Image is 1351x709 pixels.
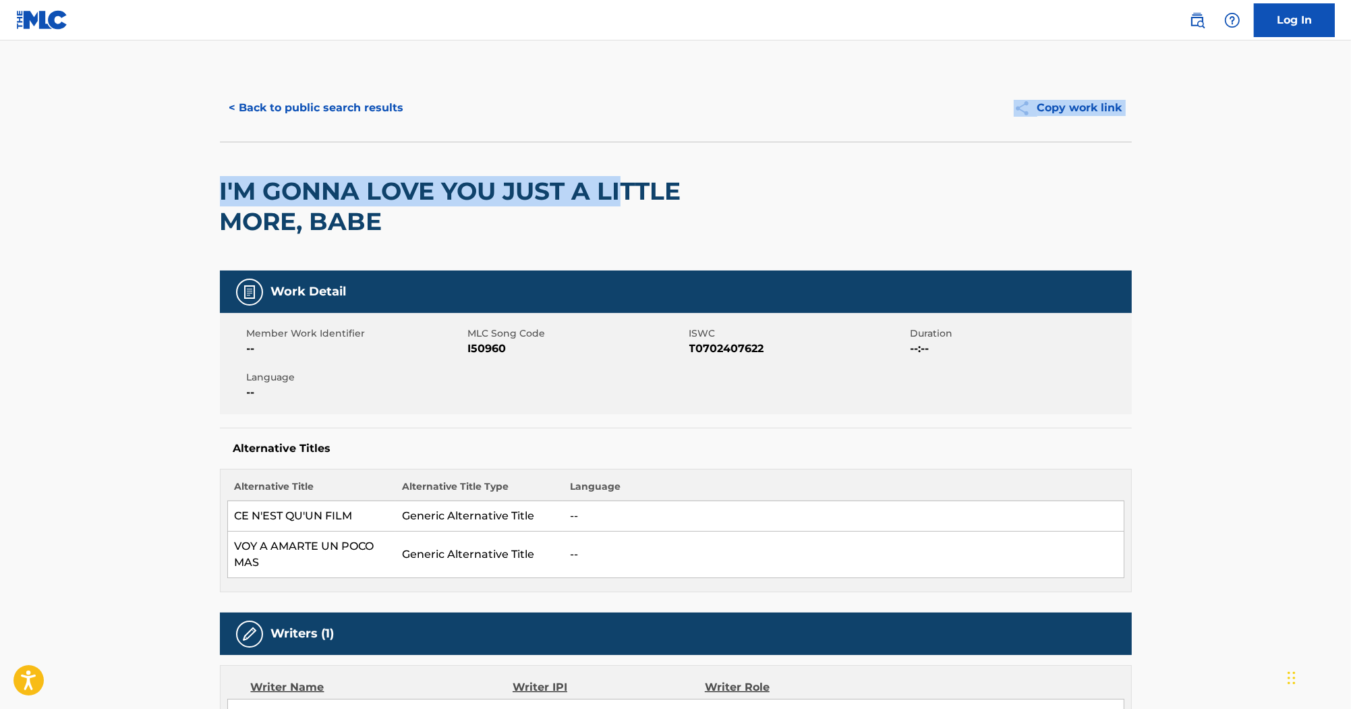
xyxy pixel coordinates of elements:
td: -- [563,501,1124,532]
h2: I'M GONNA LOVE YOU JUST A LITTLE MORE, BABE [220,176,767,237]
span: MLC Song Code [468,327,686,341]
th: Alternative Title Type [395,480,563,501]
th: Alternative Title [227,480,395,501]
h5: Work Detail [271,284,347,300]
div: Writer IPI [513,679,705,696]
img: Copy work link [1014,100,1037,117]
a: Log In [1254,3,1335,37]
div: Writer Role [705,679,880,696]
span: -- [247,341,465,357]
td: Generic Alternative Title [395,501,563,532]
h5: Writers (1) [271,626,335,642]
th: Language [563,480,1124,501]
img: Writers [241,626,258,642]
span: I50960 [468,341,686,357]
span: Duration [911,327,1128,341]
img: Work Detail [241,284,258,300]
span: ISWC [689,327,907,341]
span: Member Work Identifier [247,327,465,341]
td: -- [563,532,1124,578]
a: Public Search [1184,7,1211,34]
img: search [1189,12,1205,28]
span: --:-- [911,341,1128,357]
div: Help [1219,7,1246,34]
td: VOY A AMARTE UN POCO MAS [227,532,395,578]
td: CE N'EST QU'UN FILM [227,501,395,532]
span: Language [247,370,465,385]
td: Generic Alternative Title [395,532,563,578]
div: Drag [1288,658,1296,698]
iframe: Chat Widget [1284,644,1351,709]
img: MLC Logo [16,10,68,30]
div: Writer Name [251,679,513,696]
button: < Back to public search results [220,91,413,125]
span: T0702407622 [689,341,907,357]
button: Copy work link [1004,91,1132,125]
img: help [1224,12,1240,28]
h5: Alternative Titles [233,442,1118,455]
span: -- [247,385,465,401]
